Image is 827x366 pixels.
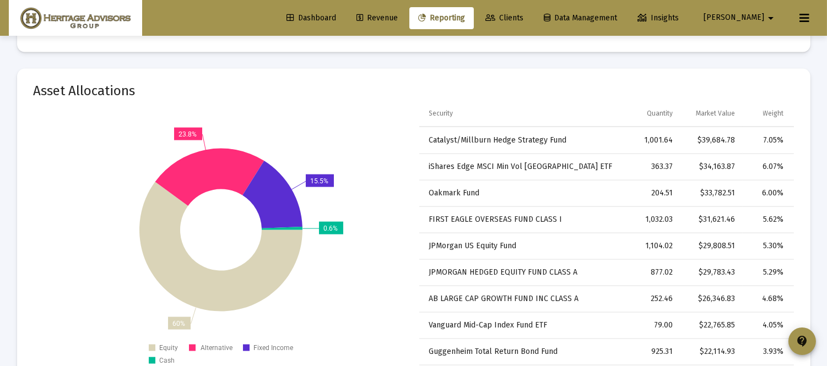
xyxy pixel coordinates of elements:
td: 1,104.02 [625,233,680,259]
td: Catalyst/Millburn Hedge Strategy Fund [419,127,626,154]
span: Revenue [356,13,398,23]
mat-icon: arrow_drop_down [764,7,777,29]
td: $22,765.85 [680,312,743,338]
td: JPMORGAN HEDGED EQUITY FUND CLASS A [419,259,626,286]
div: Weight [763,109,784,118]
span: Insights [637,13,679,23]
td: 1,032.03 [625,206,680,233]
td: $22,114.93 [680,338,743,365]
text: 15.5% [310,177,328,185]
div: Security [429,109,453,118]
td: AB LARGE CAP GROWTH FUND INC CLASS A [419,286,626,312]
td: $26,346.83 [680,286,743,312]
td: 79.00 [625,312,680,338]
text: Cash [159,357,175,364]
td: Column Security [419,101,626,127]
mat-icon: contact_support [796,335,809,348]
td: Column Market Value [680,101,743,127]
td: 877.02 [625,259,680,286]
td: $34,163.87 [680,154,743,180]
text: 0.6% [323,225,338,232]
text: Fixed Income [253,344,293,352]
text: Equity [159,344,178,352]
td: 363.37 [625,154,680,180]
span: Data Management [544,13,617,23]
text: 60% [172,320,185,327]
span: Dashboard [287,13,336,23]
a: Revenue [348,7,407,29]
td: FIRST EAGLE OVERSEAS FUND CLASS I [419,206,626,233]
div: 5.62% [750,214,784,225]
img: Dashboard [17,7,134,29]
button: [PERSON_NAME] [690,7,791,29]
a: Reporting [409,7,474,29]
a: Dashboard [278,7,345,29]
td: Oakmark Fund [419,180,626,206]
td: $29,783.43 [680,259,743,286]
div: Quantity [647,109,673,118]
td: 204.51 [625,180,680,206]
td: $39,684.78 [680,127,743,154]
div: 4.68% [750,293,784,304]
div: 6.00% [750,188,784,199]
div: 3.93% [750,346,784,357]
div: 6.07% [750,161,784,172]
td: iShares Edge MSCI Min Vol [GEOGRAPHIC_DATA] ETF [419,154,626,180]
a: Data Management [535,7,626,29]
span: Clients [485,13,523,23]
span: Reporting [418,13,465,23]
div: Market Value [696,109,735,118]
div: 5.30% [750,241,784,252]
td: JPMorgan US Equity Fund [419,233,626,259]
span: [PERSON_NAME] [704,13,764,23]
mat-card-title: Asset Allocations [34,85,136,96]
td: $29,808.51 [680,233,743,259]
td: 925.31 [625,338,680,365]
a: Clients [477,7,532,29]
td: $33,782.51 [680,180,743,206]
td: 252.46 [625,286,680,312]
td: Vanguard Mid-Cap Index Fund ETF [419,312,626,338]
td: Guggenheim Total Return Bond Fund [419,338,626,365]
td: $31,621.46 [680,206,743,233]
a: Insights [629,7,688,29]
div: 5.29% [750,267,784,278]
div: 7.05% [750,135,784,146]
td: Column Quantity [625,101,680,127]
td: 1,001.64 [625,127,680,154]
td: Column Weight [743,101,794,127]
div: 4.05% [750,320,784,331]
text: 23.8% [179,130,197,138]
text: Alternative [201,344,233,352]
